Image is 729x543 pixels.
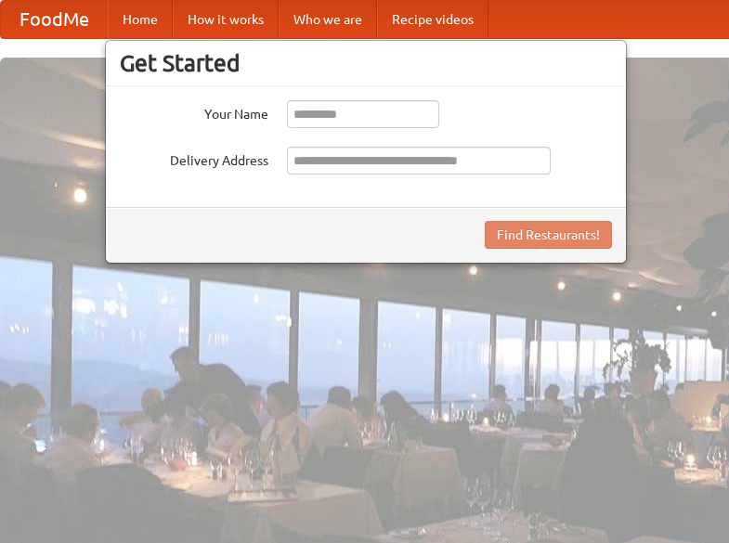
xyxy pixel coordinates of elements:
[120,100,268,123] label: Your Name
[279,1,377,38] a: Who we are
[120,147,268,170] label: Delivery Address
[485,221,612,249] button: Find Restaurants!
[108,1,173,38] a: Home
[173,1,279,38] a: How it works
[1,1,108,38] a: FoodMe
[120,49,612,77] h3: Get Started
[377,1,488,38] a: Recipe videos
